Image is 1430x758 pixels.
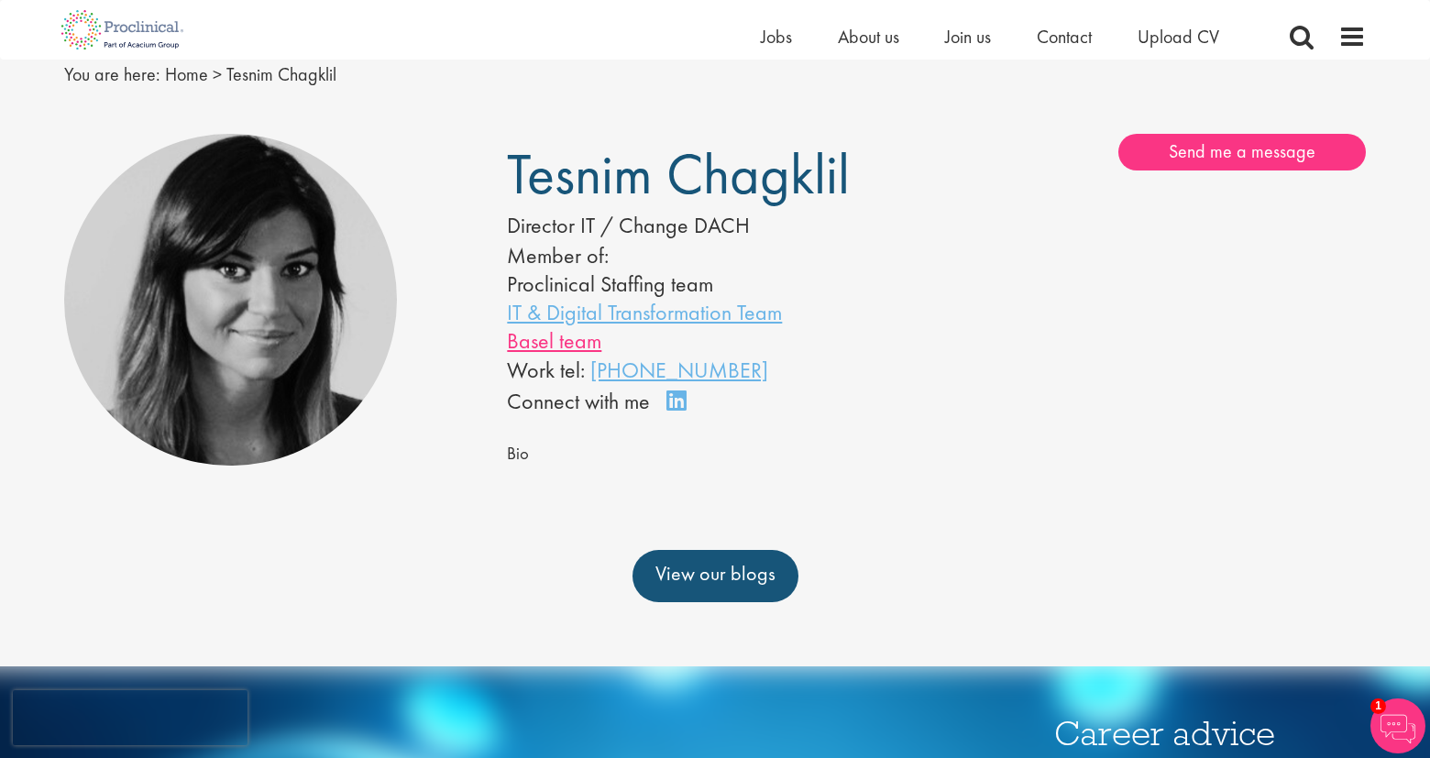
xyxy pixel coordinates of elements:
[507,356,585,384] span: Work tel:
[838,25,899,49] a: About us
[1118,134,1366,170] a: Send me a message
[507,137,850,211] span: Tesnim Chagklil
[507,269,881,298] li: Proclinical Staffing team
[507,298,782,326] a: IT & Digital Transformation Team
[632,550,798,601] a: View our blogs
[507,326,601,355] a: Basel team
[226,62,336,86] span: Tesnim Chagklil
[507,241,609,269] label: Member of:
[165,62,208,86] a: breadcrumb link
[213,62,222,86] span: >
[1054,716,1302,752] h3: Career advice
[64,62,160,86] span: You are here:
[1370,698,1425,753] img: Chatbot
[1138,25,1219,49] a: Upload CV
[64,134,397,467] img: Tesnim Chagklil
[590,356,768,384] a: [PHONE_NUMBER]
[13,690,247,745] iframe: reCAPTCHA
[507,443,529,465] span: Bio
[945,25,991,49] a: Join us
[1037,25,1092,49] a: Contact
[761,25,792,49] a: Jobs
[1370,698,1386,714] span: 1
[507,210,881,241] div: Director IT / Change DACH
